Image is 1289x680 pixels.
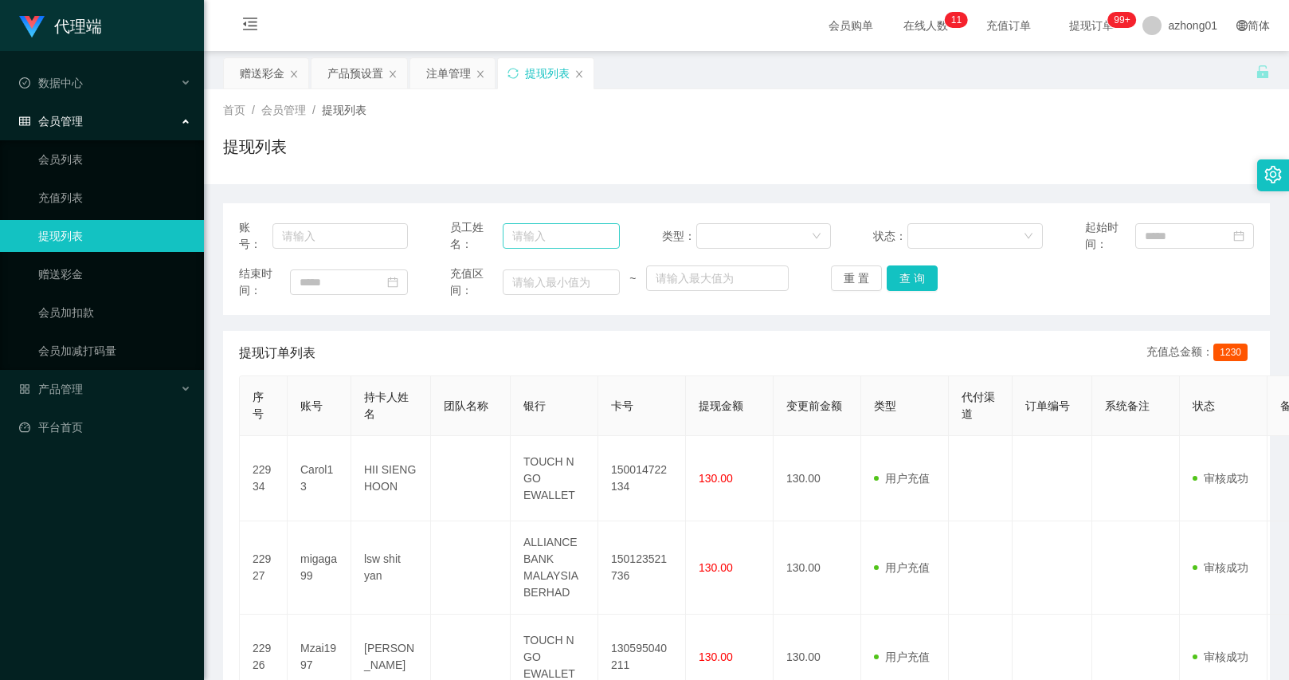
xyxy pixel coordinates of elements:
span: 类型： [662,228,696,245]
span: 会员管理 [19,115,83,128]
span: 银行 [523,399,546,412]
i: 图标: close [289,69,299,79]
i: 图标: calendar [387,277,398,288]
span: / [312,104,315,116]
td: 22934 [240,436,288,521]
span: 130.00 [699,472,733,485]
span: 在线人数 [895,20,956,31]
td: 150123521736 [598,521,686,615]
span: 产品管理 [19,383,83,395]
span: 持卡人姓名 [364,391,409,420]
td: Carol13 [288,436,351,521]
span: 序号 [253,391,264,420]
span: 130.00 [699,561,733,574]
span: 审核成功 [1193,561,1248,574]
div: 注单管理 [426,58,471,88]
span: 团队名称 [444,399,488,412]
p: 1 [951,12,957,28]
td: 130.00 [774,521,861,615]
i: 图标: global [1236,20,1248,31]
i: 图标: close [476,69,485,79]
a: 充值列表 [38,182,191,214]
a: 代理端 [19,19,102,32]
input: 请输入最小值为 [503,269,620,295]
span: 账号： [239,219,272,253]
span: 用户充值 [874,472,930,485]
span: 首页 [223,104,245,116]
td: 22927 [240,521,288,615]
i: 图标: sync [507,68,519,79]
i: 图标: table [19,116,30,127]
span: 充值订单 [978,20,1039,31]
button: 查 询 [887,265,938,291]
i: 图标: close [574,69,584,79]
span: 类型 [874,399,896,412]
span: 审核成功 [1193,472,1248,485]
div: 产品预设置 [327,58,383,88]
span: 提现金额 [699,399,743,412]
span: 状态 [1193,399,1215,412]
div: 提现列表 [525,58,570,88]
i: 图标: down [1024,231,1033,242]
a: 会员加扣款 [38,297,191,328]
i: 图标: down [812,231,821,242]
td: lsw shit yan [351,521,431,615]
sup: 1181 [1107,12,1136,28]
span: 系统备注 [1105,399,1150,412]
h1: 代理端 [54,1,102,52]
input: 请输入 [272,223,408,249]
span: 会员管理 [261,104,306,116]
a: 会员列表 [38,143,191,175]
input: 请输入最大值为 [646,265,789,291]
td: ALLIANCE BANK MALAYSIA BERHAD [511,521,598,615]
i: 图标: setting [1264,166,1282,183]
span: 数据中心 [19,77,83,89]
span: 代付渠道 [962,391,995,420]
i: 图标: check-circle-o [19,77,30,88]
button: 重 置 [831,265,882,291]
sup: 11 [945,12,968,28]
i: 图标: close [388,69,398,79]
span: 提现列表 [322,104,366,116]
a: 提现列表 [38,220,191,252]
span: 起始时间： [1085,219,1136,253]
span: 充值区间： [450,265,502,299]
h1: 提现列表 [223,135,287,159]
span: 订单编号 [1025,399,1070,412]
span: 用户充值 [874,651,930,663]
span: 变更前金额 [786,399,842,412]
span: 用户充值 [874,561,930,574]
span: 提现订单列表 [239,344,315,363]
span: 员工姓名： [450,219,502,253]
td: 150014722134 [598,436,686,521]
td: HII SIENG HOON [351,436,431,521]
span: 提现订单 [1061,20,1122,31]
p: 1 [956,12,962,28]
span: 审核成功 [1193,651,1248,663]
div: 充值总金额： [1146,344,1254,363]
span: 卡号 [611,399,633,412]
span: 结束时间： [239,265,290,299]
td: TOUCH N GO EWALLET [511,436,598,521]
span: 130.00 [699,651,733,663]
td: 130.00 [774,436,861,521]
span: / [252,104,255,116]
i: 图标: appstore-o [19,383,30,395]
span: 状态： [873,228,907,245]
span: 1230 [1213,344,1248,361]
a: 会员加减打码量 [38,335,191,367]
span: ~ [620,270,646,287]
div: 赠送彩金 [240,58,284,88]
img: logo.9652507e.png [19,16,45,38]
input: 请输入 [503,223,620,249]
a: 图标: dashboard平台首页 [19,411,191,443]
td: migaga99 [288,521,351,615]
a: 赠送彩金 [38,258,191,290]
i: 图标: menu-fold [223,1,277,52]
i: 图标: unlock [1256,65,1270,79]
i: 图标: calendar [1233,230,1244,242]
span: 账号 [300,399,323,412]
